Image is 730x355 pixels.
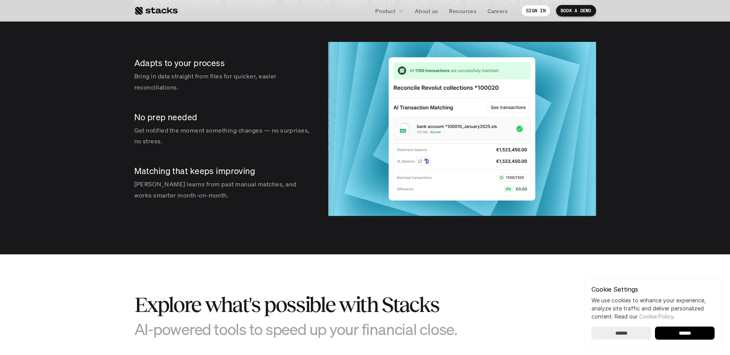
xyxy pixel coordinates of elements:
[134,165,313,177] p: Matching that keeps improving
[521,5,550,17] a: SIGN IN
[483,4,512,18] a: Careers
[449,7,476,15] p: Resources
[561,8,591,13] p: BOOK A DEMO
[415,7,438,15] p: About us
[134,320,481,338] h3: AI-powered tools to speed up your financial close.
[556,5,596,17] a: BOOK A DEMO
[615,313,675,320] span: Read our .
[134,125,313,147] p: Get notified the moment something changes — no surprises, no stress.
[591,286,715,292] p: Cookie Settings
[134,71,313,93] p: Bring in data straight from files for quicker, easier reconciliations.
[444,4,481,18] a: Resources
[526,8,546,13] p: SIGN IN
[375,7,396,15] p: Product
[134,293,481,317] h2: Explore what's possible with Stacks
[591,296,715,320] p: We use cookies to enhance your experience, analyze site traffic and deliver personalized content.
[91,146,125,152] a: Privacy Policy
[410,4,443,18] a: About us
[134,57,313,69] p: Adapts to your process
[639,313,673,320] a: Cookie Policy
[134,179,313,201] p: [PERSON_NAME] learns from past manual matches, and works smarter month-on-month.
[134,111,313,123] p: No prep needed
[488,7,508,15] p: Careers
